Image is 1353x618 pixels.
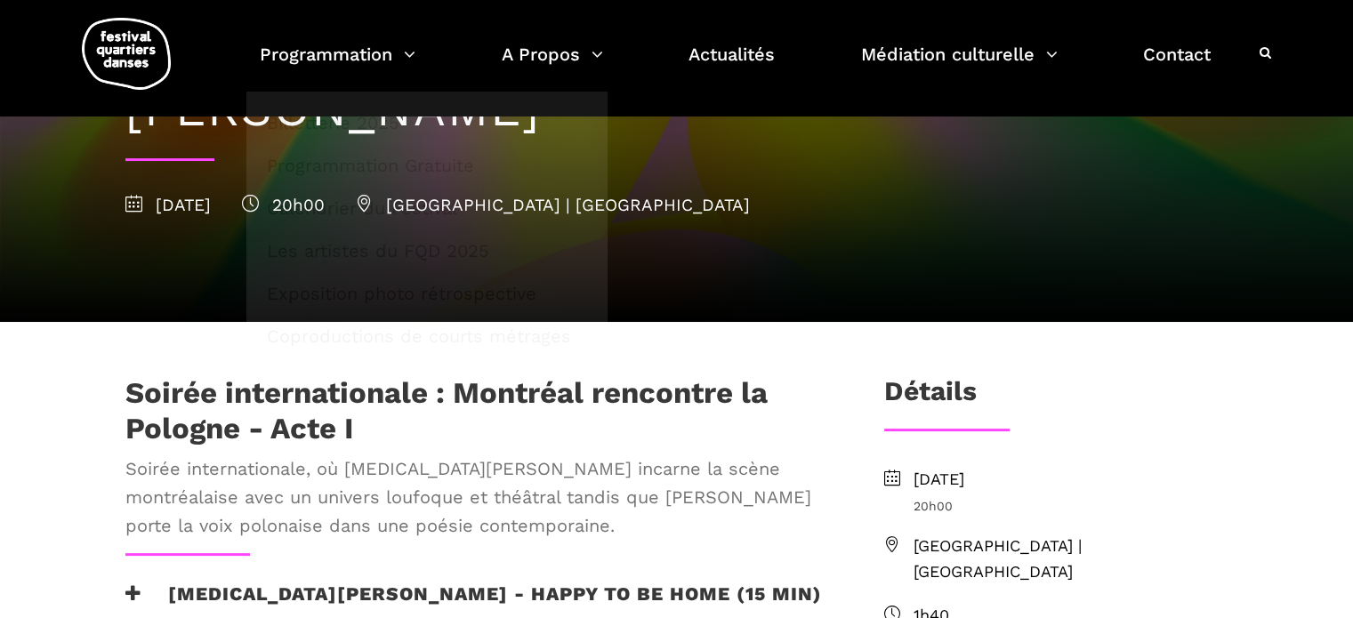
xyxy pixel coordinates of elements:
a: Actualités [689,39,775,92]
span: [GEOGRAPHIC_DATA] | [GEOGRAPHIC_DATA] [914,534,1228,585]
a: Médiation culturelle [861,39,1058,92]
a: Billetterie 2025 [256,102,598,143]
span: 20h00 [242,195,325,215]
h3: Détails [884,375,977,420]
a: Exposition photo rétrospective [256,273,598,314]
a: Programmation [260,39,415,92]
h1: Soirée internationale : Montréal rencontre la Pologne - Acte I [125,375,826,445]
a: Contact [1143,39,1211,92]
span: Soirée internationale, où [MEDICAL_DATA][PERSON_NAME] incarne la scène montréalaise avec un unive... [125,454,826,540]
a: A Propos [502,39,603,92]
span: 20h00 [914,496,1228,516]
span: [DATE] [914,467,1228,493]
img: logo-fqd-med [82,18,171,90]
a: Coproductions de courts métrages [256,316,598,357]
span: [DATE] [125,195,211,215]
a: Programmation Gratuite [256,145,598,186]
a: Les artistes du FQD 2025 [256,230,598,271]
a: Calendrier du Festival [256,188,598,229]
